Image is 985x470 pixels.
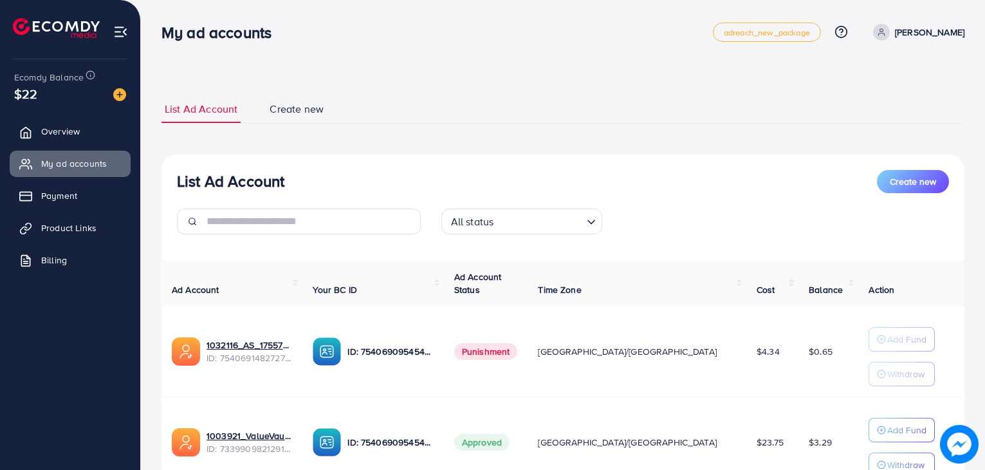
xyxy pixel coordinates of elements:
[868,24,964,41] a: [PERSON_NAME]
[207,339,292,352] a: 1032116_AS_1755704222613
[887,332,926,347] p: Add Fund
[895,24,964,40] p: [PERSON_NAME]
[809,283,843,296] span: Balance
[10,151,131,176] a: My ad accounts
[313,337,341,366] img: ic-ba-acc.ded83a64.svg
[10,215,131,241] a: Product Links
[165,102,237,117] span: List Ad Account
[724,28,810,37] span: adreach_new_package
[14,71,84,84] span: Ecomdy Balance
[207,429,292,456] div: <span class='underline'>1003921_ValueVault_1708955941628</span></br>7339909821291855874
[13,18,100,38] img: logo
[10,118,131,144] a: Overview
[14,84,37,103] span: $22
[454,434,510,451] span: Approved
[207,429,292,442] a: 1003921_ValueVault_1708955941628
[757,345,780,358] span: $4.34
[41,189,77,202] span: Payment
[448,212,497,231] span: All status
[869,327,935,352] button: Add Fund
[41,157,107,170] span: My ad accounts
[887,366,925,382] p: Withdraw
[538,436,717,449] span: [GEOGRAPHIC_DATA]/[GEOGRAPHIC_DATA]
[207,339,292,365] div: <span class='underline'>1032116_AS_1755704222613</span></br>7540691482727464967
[313,428,341,456] img: ic-ba-acc.ded83a64.svg
[497,210,581,231] input: Search for option
[207,442,292,455] span: ID: 7339909821291855874
[757,436,784,449] span: $23.75
[454,270,502,296] span: Ad Account Status
[10,183,131,209] a: Payment
[172,337,200,366] img: ic-ads-acc.e4c84228.svg
[869,418,935,442] button: Add Fund
[877,170,949,193] button: Create new
[270,102,324,117] span: Create new
[887,422,926,438] p: Add Fund
[809,345,833,358] span: $0.65
[113,88,126,101] img: image
[177,172,284,191] h3: List Ad Account
[890,175,936,188] span: Create new
[757,283,775,296] span: Cost
[347,435,433,450] p: ID: 7540690954542530567
[113,24,128,39] img: menu
[10,247,131,273] a: Billing
[454,343,518,360] span: Punishment
[41,221,97,234] span: Product Links
[940,425,979,464] img: image
[441,209,602,234] div: Search for option
[538,283,581,296] span: Time Zone
[313,283,357,296] span: Your BC ID
[41,125,80,138] span: Overview
[172,428,200,456] img: ic-ads-acc.e4c84228.svg
[869,362,935,386] button: Withdraw
[713,23,821,42] a: adreach_new_package
[41,254,67,267] span: Billing
[538,345,717,358] span: [GEOGRAPHIC_DATA]/[GEOGRAPHIC_DATA]
[172,283,219,296] span: Ad Account
[869,283,894,296] span: Action
[207,352,292,364] span: ID: 7540691482727464967
[161,23,282,42] h3: My ad accounts
[347,344,433,359] p: ID: 7540690954542530567
[809,436,832,449] span: $3.29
